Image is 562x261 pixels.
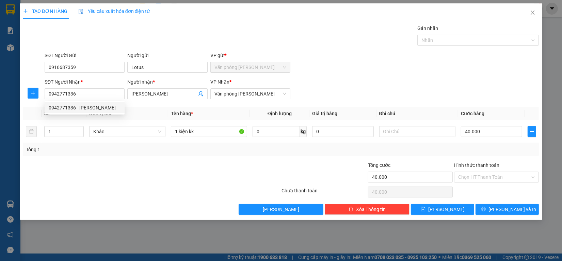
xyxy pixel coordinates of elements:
[530,10,535,15] span: close
[93,126,161,137] span: Khác
[45,78,125,86] div: SĐT Người Nhận
[3,15,130,49] li: E11, Đường số 8, Khu dân cư Nông [GEOGRAPHIC_DATA], Kv.[GEOGRAPHIC_DATA], [GEOGRAPHIC_DATA]
[3,49,130,57] li: 1900 8181
[78,8,150,14] span: Yêu cầu xuất hóa đơn điện tử
[476,204,539,215] button: printer[PERSON_NAME] và In
[3,50,9,56] span: phone
[198,91,204,97] span: user-add
[325,204,410,215] button: deleteXóa Thông tin
[26,126,37,137] button: delete
[417,25,438,31] label: Gán nhãn
[281,187,367,199] div: Chưa thanh toán
[78,9,84,14] img: icon
[23,9,28,14] span: plus
[488,206,536,213] span: [PERSON_NAME] và In
[49,104,121,111] div: 0942771336 - [PERSON_NAME]
[300,126,307,137] span: kg
[461,111,484,116] span: Cước hàng
[528,126,536,137] button: plus
[454,162,499,168] label: Hình thức thanh toán
[263,206,299,213] span: [PERSON_NAME]
[45,52,125,59] div: SĐT Người Gửi
[312,126,374,137] input: 0
[23,8,67,14] span: TẠO ĐƠN HÀNG
[428,206,465,213] span: [PERSON_NAME]
[26,146,217,153] div: Tổng: 1
[376,107,458,120] th: Ghi chú
[127,52,207,59] div: Người gửi
[28,90,38,96] span: plus
[214,89,286,99] span: Văn phòng Vũ Linh
[368,162,390,168] span: Tổng cước
[312,111,337,116] span: Giá trị hàng
[239,204,323,215] button: [PERSON_NAME]
[349,207,353,212] span: delete
[171,111,193,116] span: Tên hàng
[39,4,96,13] b: [PERSON_NAME]
[356,206,386,213] span: Xóa Thông tin
[45,102,125,113] div: 0942771336 - ANH HUY
[127,78,207,86] div: Người nhận
[210,79,229,85] span: VP Nhận
[171,126,247,137] input: VD: Bàn, Ghế
[210,52,290,59] div: VP gửi
[481,207,486,212] span: printer
[3,3,37,37] img: logo.jpg
[39,16,45,22] span: environment
[379,126,455,137] input: Ghi Chú
[523,3,542,22] button: Close
[528,129,536,134] span: plus
[268,111,292,116] span: Định lượng
[214,62,286,72] span: Văn phòng Cao Thắng
[411,204,474,215] button: save[PERSON_NAME]
[28,88,38,99] button: plus
[421,207,425,212] span: save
